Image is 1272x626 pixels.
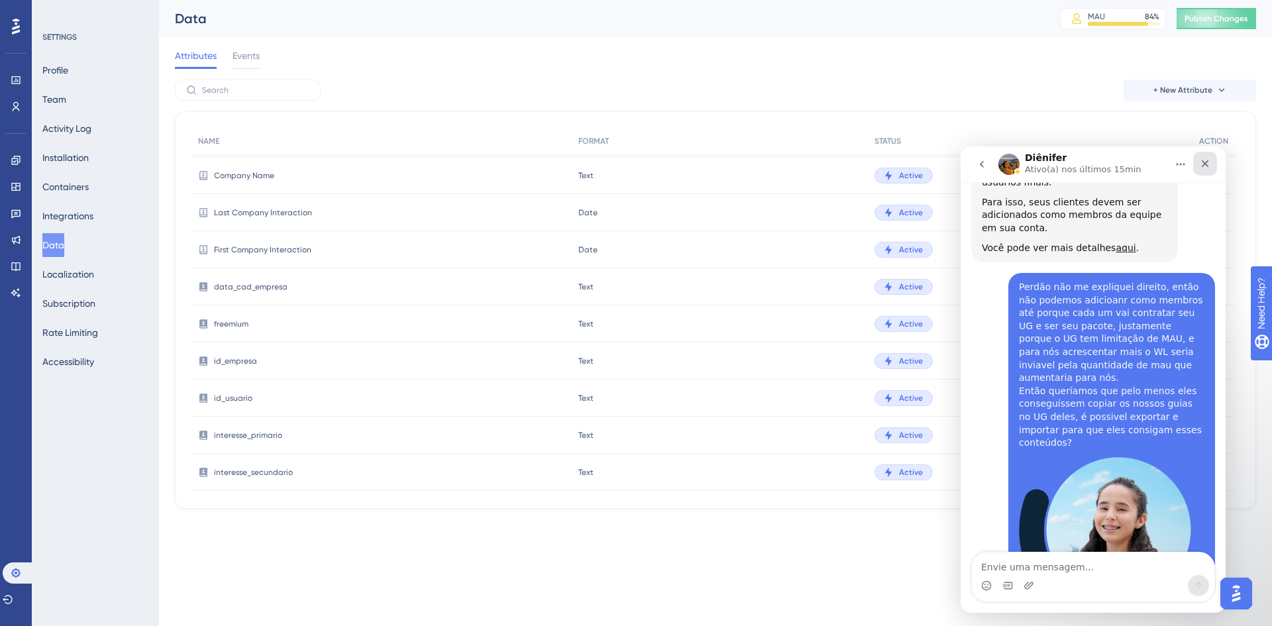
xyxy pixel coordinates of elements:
[42,146,89,170] button: Installation
[578,467,594,478] span: Text
[899,170,923,181] span: Active
[214,319,248,329] span: freemium
[899,319,923,329] span: Active
[214,393,252,403] span: id_usuario
[58,134,244,303] div: Perdão não me expliquei direito, então não podemos adicioanr como membros até porque cada um vai ...
[42,87,66,111] button: Team
[1088,11,1105,22] div: MAU
[899,393,923,403] span: Active
[578,319,594,329] span: Text
[42,262,94,286] button: Localization
[578,430,594,441] span: Text
[1153,85,1212,95] span: + New Attribute
[198,136,219,146] span: NAME
[214,467,293,478] span: interesse_secundario
[233,48,260,64] span: Events
[42,350,94,374] button: Accessibility
[214,244,311,255] span: First Company Interaction
[214,207,312,218] span: Last Company Interaction
[899,207,923,218] span: Active
[214,356,257,366] span: id_empresa
[175,9,1027,28] div: Data
[578,282,594,292] span: Text
[899,430,923,441] span: Active
[578,393,594,403] span: Text
[899,282,923,292] span: Active
[1185,13,1248,24] span: Publish Changes
[31,3,83,19] span: Need Help?
[1199,136,1228,146] span: ACTION
[42,58,68,82] button: Profile
[1216,574,1256,613] iframe: UserGuiding AI Assistant Launcher
[227,429,248,450] button: Enviar mensagem…
[214,170,274,181] span: Company Name
[11,406,254,429] textarea: Envie uma mensagem...
[899,467,923,478] span: Active
[214,430,282,441] span: interesse_primario
[578,356,594,366] span: Text
[21,434,31,444] button: Seletor de emoji
[42,204,93,228] button: Integrations
[214,282,288,292] span: data_cad_empresa
[42,32,150,42] div: SETTINGS
[42,321,98,344] button: Rate Limiting
[1177,8,1256,29] button: Publish Changes
[202,85,309,95] input: Search
[899,356,923,366] span: Active
[21,50,207,89] div: Para isso, seus clientes devem ser adicionados como membros da equipe em sua conta.
[578,244,598,255] span: Date
[155,96,175,107] a: aqui
[1124,79,1256,101] button: + New Attribute
[42,291,95,315] button: Subscription
[578,207,598,218] span: Date
[899,244,923,255] span: Active
[42,117,91,140] button: Activity Log
[961,146,1226,613] iframe: Intercom live chat
[578,170,594,181] span: Text
[175,48,217,64] span: Attributes
[42,175,89,199] button: Containers
[42,434,52,444] button: Seletor de Gif
[1145,11,1159,22] div: 84 %
[21,95,207,109] div: Você pode ver mais detalhes .
[42,233,64,257] button: Data
[63,434,74,444] button: Carregar anexo
[578,136,609,146] span: FORMAT
[874,136,901,146] span: STATUS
